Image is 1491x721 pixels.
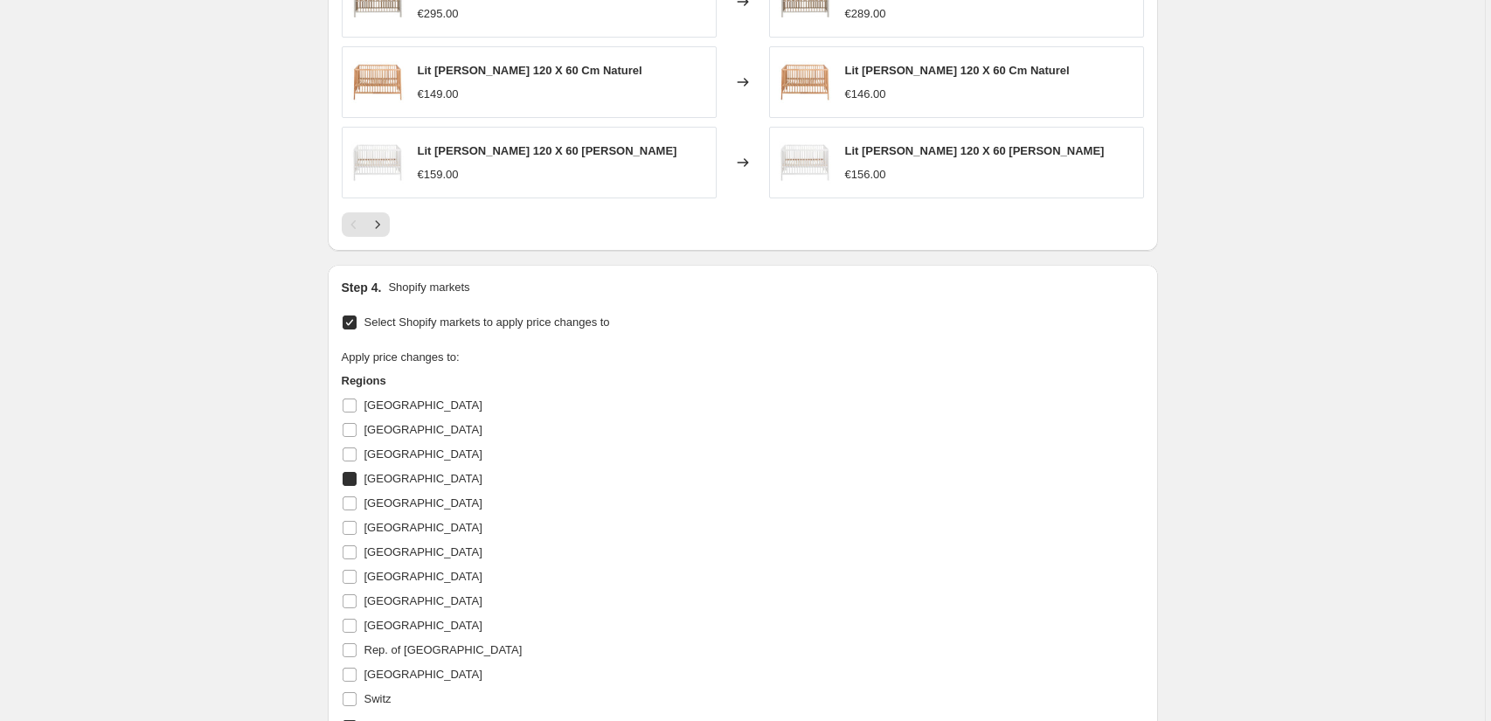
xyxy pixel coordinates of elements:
img: quax-lit-lina-120-x-60-cm-naturel-www-lespetits-fr-146393_80x.jpg [351,56,404,108]
span: [GEOGRAPHIC_DATA] [364,521,482,534]
span: [GEOGRAPHIC_DATA] [364,668,482,681]
span: [GEOGRAPHIC_DATA] [364,594,482,607]
span: [GEOGRAPHIC_DATA] [364,447,482,461]
h3: Regions [342,372,674,390]
span: Lit [PERSON_NAME] 120 X 60 [PERSON_NAME] [418,144,677,157]
span: Lit [PERSON_NAME] 120 X 60 Cm Naturel [845,64,1070,77]
span: [GEOGRAPHIC_DATA] [364,570,482,583]
span: [GEOGRAPHIC_DATA] [364,423,482,436]
span: Switz [364,692,392,705]
span: Rep. of [GEOGRAPHIC_DATA] [364,643,523,656]
span: Select Shopify markets to apply price changes to [364,315,610,329]
span: Lit [PERSON_NAME] 120 X 60 Cm Naturel [418,64,642,77]
div: €156.00 [845,166,886,184]
span: [GEOGRAPHIC_DATA] [364,399,482,412]
div: €159.00 [418,166,459,184]
div: €289.00 [845,5,886,23]
img: quax-lit-lina-120-x-60-cm-blanc-www-lespetits-fr-675800_80x.jpg [779,136,831,189]
div: €146.00 [845,86,886,103]
span: [GEOGRAPHIC_DATA] [364,496,482,510]
span: [GEOGRAPHIC_DATA] [364,472,482,485]
p: Shopify markets [388,279,469,296]
button: Next [365,212,390,237]
img: quax-lit-lina-120-x-60-cm-naturel-www-lespetits-fr-146393_80x.jpg [779,56,831,108]
div: €295.00 [418,5,459,23]
span: Apply price changes to: [342,350,460,364]
div: €149.00 [418,86,459,103]
span: Lit [PERSON_NAME] 120 X 60 [PERSON_NAME] [845,144,1105,157]
h2: Step 4. [342,279,382,296]
img: quax-lit-lina-120-x-60-cm-blanc-www-lespetits-fr-675800_80x.jpg [351,136,404,189]
nav: Pagination [342,212,390,237]
span: [GEOGRAPHIC_DATA] [364,545,482,558]
span: [GEOGRAPHIC_DATA] [364,619,482,632]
